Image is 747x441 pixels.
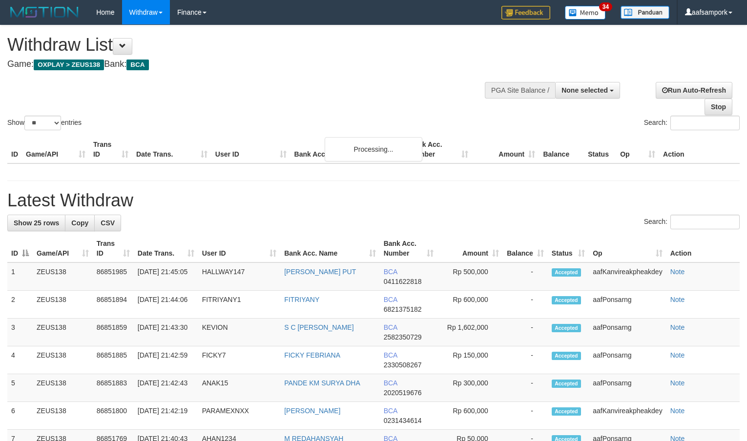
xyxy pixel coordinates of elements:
[384,417,422,424] span: Copy 0231434614 to clipboard
[552,407,581,416] span: Accepted
[384,389,422,397] span: Copy 2020519676 to clipboard
[503,262,548,291] td: -
[380,235,438,262] th: Bank Acc. Number: activate to sort column ascending
[211,136,290,163] th: User ID
[7,60,488,69] h4: Game: Bank:
[670,407,685,415] a: Note
[405,136,472,163] th: Bank Acc. Number
[437,291,503,319] td: Rp 600,000
[384,407,397,415] span: BCA
[93,374,134,402] td: 86851883
[437,262,503,291] td: Rp 500,000
[284,351,340,359] a: FICKY FEBRIANA
[89,136,132,163] th: Trans ID
[437,235,503,262] th: Amount: activate to sort column ascending
[34,60,104,70] span: OXPLAY > ZEUS138
[198,402,281,430] td: PARAMEXNXX
[644,215,740,229] label: Search:
[565,6,606,20] img: Button%20Memo.svg
[134,235,198,262] th: Date Trans.: activate to sort column ascending
[198,291,281,319] td: FITRIYANY1
[384,268,397,276] span: BCA
[284,407,340,415] a: [PERSON_NAME]
[670,351,685,359] a: Note
[384,296,397,303] span: BCA
[552,296,581,304] span: Accepted
[65,215,95,231] a: Copy
[670,379,685,387] a: Note
[656,82,732,99] a: Run Auto-Refresh
[7,215,65,231] a: Show 25 rows
[503,291,548,319] td: -
[7,5,82,20] img: MOTION_logo.png
[472,136,539,163] th: Amount
[589,319,666,346] td: aafPonsarng
[7,262,33,291] td: 1
[589,235,666,262] th: Op: activate to sort column ascending
[7,346,33,374] td: 4
[384,278,422,285] span: Copy 0411622818 to clipboard
[22,136,89,163] th: Game/API
[93,235,134,262] th: Trans ID: activate to sort column ascending
[599,2,612,11] span: 34
[7,136,22,163] th: ID
[198,262,281,291] td: HALLWAY147
[589,346,666,374] td: aafPonsarng
[552,268,581,277] span: Accepted
[555,82,620,99] button: None selected
[384,351,397,359] span: BCA
[485,82,555,99] div: PGA Site Balance /
[134,346,198,374] td: [DATE] 21:42:59
[33,374,93,402] td: ZEUS138
[7,374,33,402] td: 5
[552,324,581,332] span: Accepted
[621,6,669,19] img: panduan.png
[384,379,397,387] span: BCA
[7,35,488,55] h1: Withdraw List
[616,136,659,163] th: Op
[437,319,503,346] td: Rp 1,602,000
[325,137,422,161] div: Processing...
[539,136,584,163] th: Balance
[670,268,685,276] a: Note
[198,346,281,374] td: FICKY7
[7,235,33,262] th: ID: activate to sort column descending
[437,402,503,430] td: Rp 600,000
[7,319,33,346] td: 3
[284,323,353,331] a: S C [PERSON_NAME]
[384,333,422,341] span: Copy 2582350729 to clipboard
[503,319,548,346] td: -
[561,86,608,94] span: None selected
[134,291,198,319] td: [DATE] 21:44:06
[644,116,740,130] label: Search:
[93,346,134,374] td: 86851885
[589,374,666,402] td: aafPonsarng
[659,136,740,163] th: Action
[670,296,685,303] a: Note
[552,380,581,388] span: Accepted
[198,374,281,402] td: ANAK15
[33,346,93,374] td: ZEUS138
[666,235,740,262] th: Action
[670,116,740,130] input: Search:
[134,319,198,346] td: [DATE] 21:43:30
[670,215,740,229] input: Search:
[503,374,548,402] td: -
[384,361,422,369] span: Copy 2330508267 to clipboard
[134,374,198,402] td: [DATE] 21:42:43
[589,262,666,291] td: aafKanvireakpheakdey
[7,116,82,130] label: Show entries
[284,379,360,387] a: PANDE KM SURYA DHA
[7,402,33,430] td: 6
[552,352,581,360] span: Accepted
[501,6,550,20] img: Feedback.jpg
[589,402,666,430] td: aafKanvireakpheakdey
[384,323,397,331] span: BCA
[94,215,121,231] a: CSV
[33,291,93,319] td: ZEUS138
[101,219,115,227] span: CSV
[198,319,281,346] td: KEVION
[280,235,379,262] th: Bank Acc. Name: activate to sort column ascending
[198,235,281,262] th: User ID: activate to sort column ascending
[132,136,211,163] th: Date Trans.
